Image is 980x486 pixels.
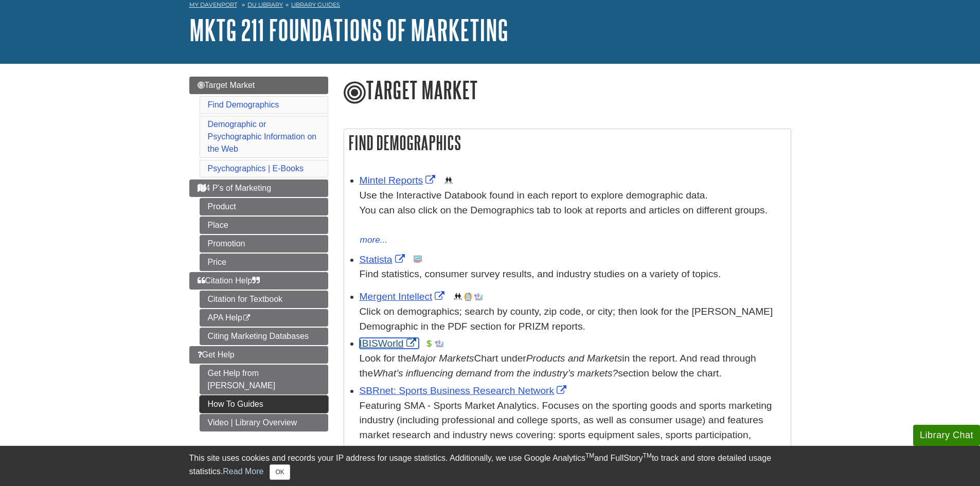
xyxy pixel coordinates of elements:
sup: TM [643,452,652,459]
a: Link opens in new window [360,385,569,396]
a: Library Guides [291,1,340,8]
a: How To Guides [200,395,328,413]
i: Products and Markets [526,353,622,364]
a: Promotion [200,235,328,253]
span: 4 P's of Marketing [198,184,272,192]
a: Place [200,217,328,234]
a: Link opens in new window [360,338,419,349]
a: APA Help [200,309,328,327]
a: Read More [223,467,263,476]
a: Video | Library Overview [200,414,328,431]
a: Psychographics | E-Books [208,164,304,173]
span: Target Market [198,81,255,89]
img: Industry Report [474,293,483,301]
img: Demographics [454,293,462,301]
img: Statistics [414,255,422,263]
i: What’s influencing demand from the industry’s markets? [373,368,618,379]
p: Featuring SMA - Sports Market Analytics. Focuses on the sporting goods and sports marketing indus... [360,399,786,458]
a: MKTG 211 Foundations of Marketing [189,14,508,46]
button: Library Chat [913,425,980,446]
a: 4 P's of Marketing [189,179,328,197]
a: Product [200,198,328,215]
a: My Davenport [189,1,237,9]
a: Find Demographics [208,100,279,109]
span: Get Help [198,350,235,359]
a: Citing Marketing Databases [200,328,328,345]
span: Citation Help [198,276,260,285]
button: more... [360,233,388,247]
img: Demographics [444,176,453,185]
a: Link opens in new window [360,175,438,186]
div: Use the Interactive Databook found in each report to explore demographic data. You can also click... [360,188,786,232]
i: Major Markets [412,353,474,364]
img: Company Information [464,293,472,301]
a: DU Library [247,1,283,8]
a: Citation for Textbook [200,291,328,308]
img: Industry Report [435,339,443,348]
sup: TM [585,452,594,459]
h2: Find Demographics [344,129,791,156]
div: Click on demographics; search by county, zip code, or city; then look for the [PERSON_NAME] Demog... [360,304,786,334]
button: Close [270,464,290,480]
a: Get Help [189,346,328,364]
a: Demographic or Psychographic Information on the Web [208,120,317,153]
h1: Target Market [344,77,791,105]
a: Price [200,254,328,271]
a: Link opens in new window [360,291,448,302]
div: This site uses cookies and records your IP address for usage statistics. Additionally, we use Goo... [189,452,791,480]
a: Get Help from [PERSON_NAME] [200,365,328,394]
a: Citation Help [189,272,328,290]
i: This link opens in a new window [242,315,251,321]
img: Financial Report [425,339,433,348]
p: Find statistics, consumer survey results, and industry studies on a variety of topics. [360,267,786,282]
a: Target Market [189,77,328,94]
a: Link opens in new window [360,254,407,265]
div: Look for the Chart under in the report. And read through the section below the chart. [360,351,786,381]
